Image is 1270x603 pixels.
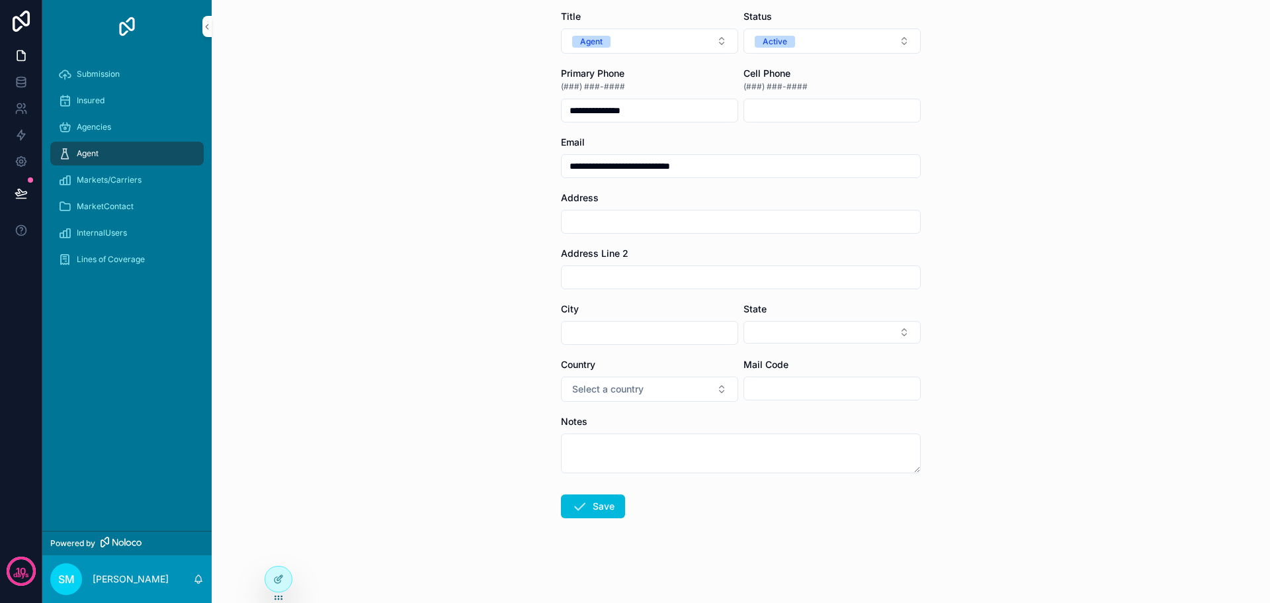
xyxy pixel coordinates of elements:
[743,303,767,314] span: State
[561,11,581,22] span: Title
[42,531,212,555] a: Powered by
[58,571,75,587] span: SM
[77,148,99,159] span: Agent
[763,36,787,48] div: Active
[561,68,624,79] span: Primary Phone
[77,69,120,79] span: Submission
[743,359,788,370] span: Mail Code
[561,248,628,259] span: Address Line 2
[116,16,138,37] img: App logo
[50,248,204,271] a: Lines of Coverage
[743,321,921,344] button: Select Button
[561,377,738,402] button: Select Button
[743,81,808,92] span: (###) ###-####
[580,36,603,48] div: Agent
[561,416,587,427] span: Notes
[561,359,595,370] span: Country
[50,195,204,218] a: MarketContact
[50,62,204,86] a: Submission
[50,89,204,113] a: Insured
[50,221,204,245] a: InternalUsers
[77,254,145,265] span: Lines of Coverage
[77,175,142,185] span: Markets/Carriers
[743,68,790,79] span: Cell Phone
[77,95,105,106] span: Insured
[77,228,127,238] span: InternalUsers
[42,53,212,289] div: scrollable content
[561,303,579,314] span: City
[572,383,644,396] span: Select a country
[561,494,625,518] button: Save
[743,28,921,54] button: Select Button
[50,115,204,139] a: Agencies
[50,538,95,549] span: Powered by
[50,168,204,192] a: Markets/Carriers
[561,192,599,203] span: Address
[16,565,26,578] p: 10
[77,122,111,132] span: Agencies
[561,81,625,92] span: (###) ###-####
[561,136,585,148] span: Email
[93,573,169,586] p: [PERSON_NAME]
[50,142,204,165] a: Agent
[561,28,738,54] button: Select Button
[77,201,134,212] span: MarketContact
[13,570,29,580] p: days
[743,11,772,22] span: Status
